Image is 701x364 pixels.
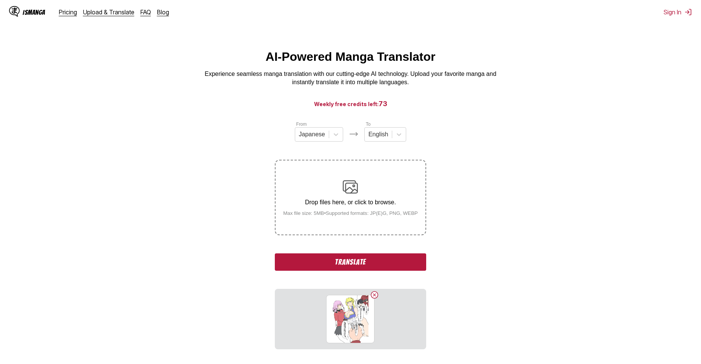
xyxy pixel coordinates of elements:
p: Experience seamless manga translation with our cutting-edge AI technology. Upload your favorite m... [200,70,502,87]
button: Translate [275,253,426,271]
div: IsManga [23,9,45,16]
a: Upload & Translate [83,8,134,16]
a: IsManga LogoIsManga [9,6,59,18]
p: Drop files here, or click to browse. [277,199,424,206]
span: 73 [379,100,387,108]
small: Max file size: 5MB • Supported formats: JP(E)G, PNG, WEBP [277,210,424,216]
label: From [296,122,307,127]
h1: AI-Powered Manga Translator [266,50,436,64]
img: Languages icon [349,130,358,139]
a: Blog [157,8,169,16]
button: Delete image [370,290,379,299]
img: Sign out [684,8,692,16]
button: Sign In [664,8,692,16]
a: Pricing [59,8,77,16]
img: IsManga Logo [9,6,20,17]
a: FAQ [140,8,151,16]
label: To [366,122,371,127]
h3: Weekly free credits left: [18,99,683,108]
